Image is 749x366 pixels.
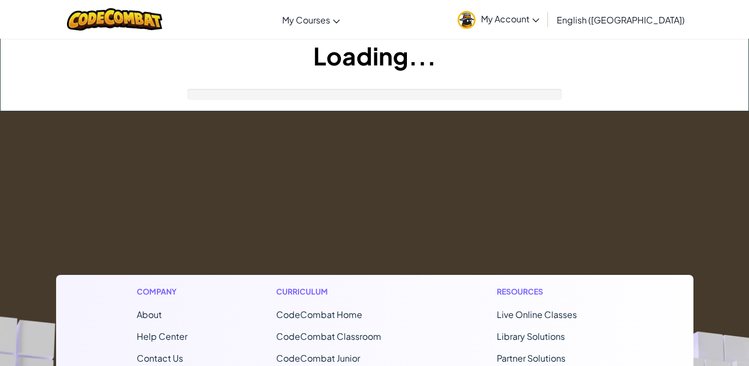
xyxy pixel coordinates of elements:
[276,309,362,320] span: CodeCombat Home
[137,286,187,297] h1: Company
[137,352,183,364] span: Contact Us
[557,14,685,26] span: English ([GEOGRAPHIC_DATA])
[497,309,577,320] a: Live Online Classes
[551,5,690,34] a: English ([GEOGRAPHIC_DATA])
[1,39,748,73] h1: Loading...
[276,352,360,364] a: CodeCombat Junior
[276,286,408,297] h1: Curriculum
[137,331,187,342] a: Help Center
[497,286,613,297] h1: Resources
[276,331,381,342] a: CodeCombat Classroom
[497,352,565,364] a: Partner Solutions
[458,11,476,29] img: avatar
[497,331,565,342] a: Library Solutions
[67,8,162,31] img: CodeCombat logo
[481,13,539,25] span: My Account
[277,5,345,34] a: My Courses
[282,14,330,26] span: My Courses
[137,309,162,320] a: About
[452,2,545,37] a: My Account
